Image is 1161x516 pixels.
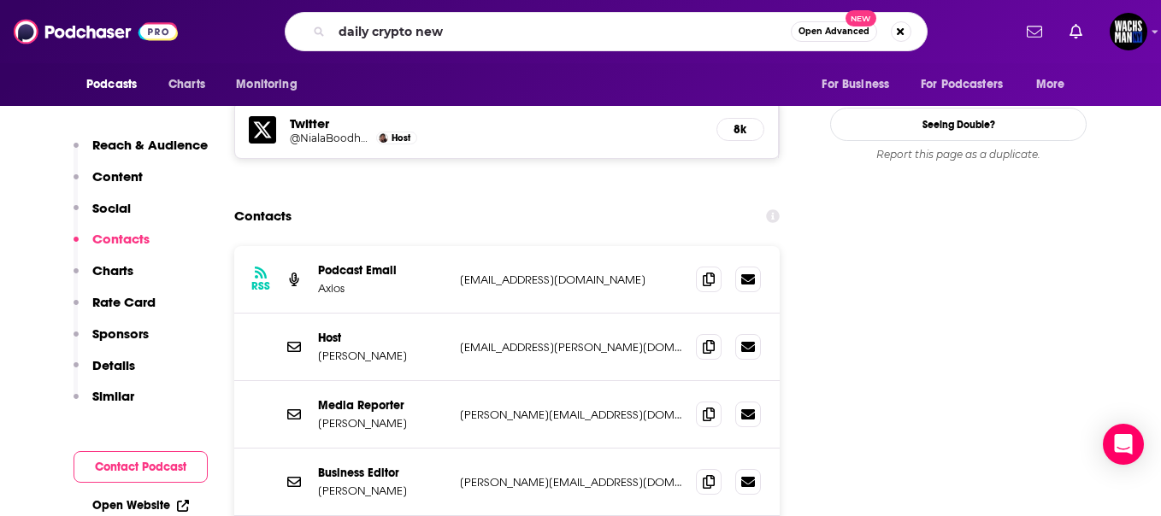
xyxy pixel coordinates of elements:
p: Similar [92,388,134,404]
span: New [846,10,876,26]
button: Contacts [74,231,150,262]
p: Podcast Email [318,263,446,278]
input: Search podcasts, credits, & more... [332,18,791,45]
button: open menu [74,68,159,101]
a: Show notifications dropdown [1063,17,1089,46]
button: Contact Podcast [74,451,208,483]
img: User Profile [1110,13,1147,50]
span: More [1036,73,1065,97]
p: Content [92,168,143,185]
a: Open Website [92,498,189,513]
a: Seeing Double? [830,108,1087,141]
h5: Twitter [290,115,703,132]
a: @NialaBoodhoo [290,132,372,144]
p: Business Editor [318,466,446,480]
p: [PERSON_NAME] [318,349,446,363]
p: Details [92,357,135,373]
p: Social [92,200,131,216]
span: Host [392,132,410,144]
button: Open AdvancedNew [791,21,877,42]
button: Details [74,357,135,389]
p: [EMAIL_ADDRESS][PERSON_NAME][DOMAIN_NAME] [460,340,682,355]
p: [PERSON_NAME] [318,416,446,431]
button: Rate Card [74,294,156,325]
p: Contacts [92,231,150,247]
button: Social [74,200,131,232]
p: [PERSON_NAME][EMAIL_ADDRESS][DOMAIN_NAME] [460,408,682,422]
p: Reach & Audience [92,137,208,153]
img: Niala Boodhoo [379,133,388,143]
span: Charts [168,73,205,97]
button: Reach & Audience [74,137,208,168]
span: Logged in as WachsmanNY [1110,13,1147,50]
a: Charts [157,68,215,101]
button: open menu [810,68,911,101]
button: Sponsors [74,325,149,357]
span: For Podcasters [921,73,1003,97]
span: Open Advanced [799,27,869,36]
p: Sponsors [92,325,149,342]
h5: 8k [731,122,750,137]
p: Rate Card [92,294,156,310]
span: Podcasts [86,73,137,97]
h2: Contacts [234,200,292,232]
div: Open Intercom Messenger [1103,424,1144,465]
p: [EMAIL_ADDRESS][DOMAIN_NAME] [460,273,682,287]
div: Report this page as a duplicate. [830,148,1087,161]
button: open menu [1024,68,1087,101]
button: Similar [74,388,134,419]
p: Host [318,331,446,345]
button: open menu [910,68,1028,101]
button: Charts [74,262,133,294]
p: [PERSON_NAME][EMAIL_ADDRESS][DOMAIN_NAME] [460,475,682,490]
button: Show profile menu [1110,13,1147,50]
p: Charts [92,262,133,279]
p: Media Reporter [318,398,446,413]
span: Monitoring [236,73,297,97]
p: Axios [318,281,446,296]
button: Content [74,168,143,200]
p: [PERSON_NAME] [318,484,446,498]
button: open menu [224,68,319,101]
img: Podchaser - Follow, Share and Rate Podcasts [14,15,178,48]
a: Show notifications dropdown [1020,17,1049,46]
h3: RSS [251,279,270,293]
span: For Business [822,73,889,97]
div: Search podcasts, credits, & more... [285,12,928,51]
